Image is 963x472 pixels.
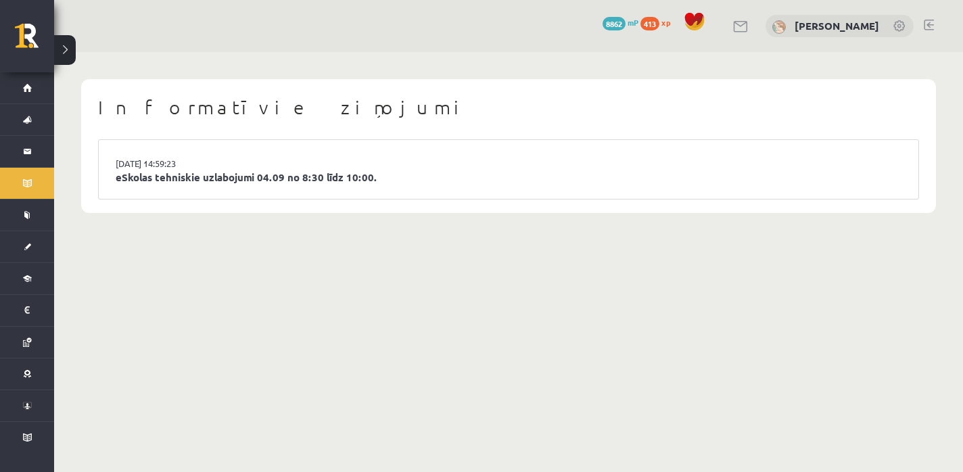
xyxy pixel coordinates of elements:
a: [DATE] 14:59:23 [116,157,217,170]
a: Rīgas 1. Tālmācības vidusskola [15,24,54,57]
img: Marta Laura Neļķe [772,20,786,34]
a: 8862 mP [603,17,638,28]
span: 413 [640,17,659,30]
span: mP [628,17,638,28]
a: 413 xp [640,17,677,28]
span: 8862 [603,17,626,30]
a: [PERSON_NAME] [795,19,879,32]
h1: Informatīvie ziņojumi [98,96,919,119]
span: xp [661,17,670,28]
a: eSkolas tehniskie uzlabojumi 04.09 no 8:30 līdz 10:00. [116,170,901,185]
